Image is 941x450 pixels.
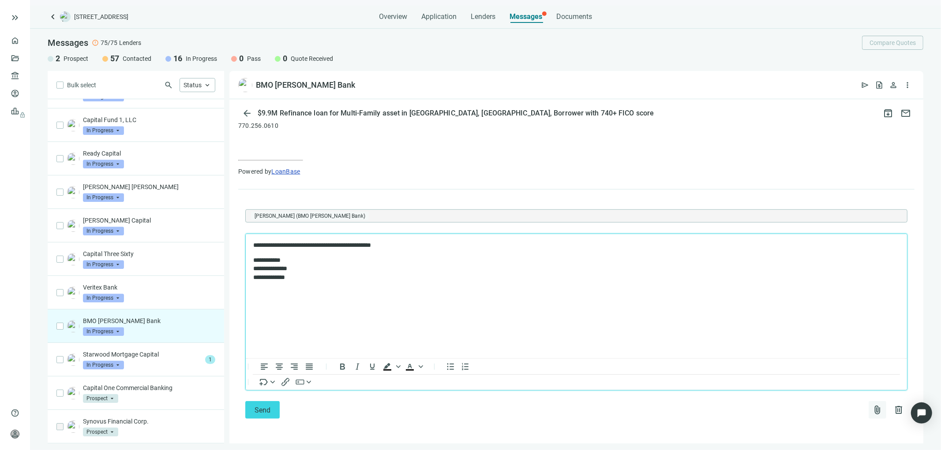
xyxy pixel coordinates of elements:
a: keyboard_arrow_left [48,11,58,22]
span: Documents [556,12,592,21]
button: Align center [272,361,287,372]
span: Prospect [83,428,118,436]
span: In Progress [83,327,124,336]
span: In Progress [83,193,124,202]
button: keyboard_double_arrow_right [10,12,20,23]
button: request_quote [872,78,886,92]
p: Veritex Bank [83,283,215,292]
span: 16 [173,53,182,64]
button: Numbered list [458,361,473,372]
span: 1 [205,355,215,364]
img: 6335228d-2dc3-43d1-a5ae-3aa994dc132c.png [67,119,79,131]
button: Italic [350,361,365,372]
button: more_vert [900,78,915,92]
button: delete [890,401,907,419]
span: Application [421,12,457,21]
span: Prospect [64,54,88,63]
span: send [861,81,870,89]
button: Bold [335,361,350,372]
span: person [11,430,19,439]
button: Justify [302,361,317,372]
span: 0 [239,53,244,64]
span: Quote Received [291,54,333,63]
img: 7d74b783-7208-4fd7-9f1e-64c8d6683b0c.png [238,78,252,92]
span: Overview [379,12,407,21]
span: keyboard_arrow_up [203,81,211,89]
button: arrow_back [238,104,256,122]
span: delete [893,405,904,415]
span: In Progress [83,361,124,369]
p: Capital Three Sixty [83,249,215,258]
div: Background color Black [380,361,402,372]
img: deal-logo [60,11,71,22]
span: request_quote [875,81,884,89]
span: Lenders [471,12,495,21]
span: Ignacio Ramirez (BMO Harris Bank) [251,212,369,220]
button: Align right [287,361,302,372]
span: error [92,39,99,46]
span: search [164,81,173,89]
img: c748f9d5-b4a4-4f5d-88e3-a1a5277d27d2 [67,219,79,232]
p: Starwood Mortgage Capital [83,350,202,359]
span: Messages [48,37,88,48]
button: Align left [257,361,272,372]
button: Insert merge tag [257,377,278,387]
span: Contacted [123,54,151,63]
span: Lenders [119,38,141,47]
span: attach_file [872,405,883,415]
p: [PERSON_NAME] [PERSON_NAME] [83,182,215,191]
p: Synovus Financial Corp. [83,417,215,426]
span: Bulk select [67,80,96,90]
img: 7d74b783-7208-4fd7-9f1e-64c8d6683b0c.png [67,320,79,332]
iframe: Rich Text Area [246,234,907,358]
span: In Progress [83,227,124,235]
span: In Progress [83,126,124,135]
button: send [858,78,872,92]
button: Underline [365,361,380,372]
span: 75/75 [101,38,117,47]
span: In Progress [83,160,124,168]
div: BMO [PERSON_NAME] Bank [256,80,355,90]
span: In Progress [83,294,124,302]
button: Send [245,401,280,419]
button: Bullet list [443,361,458,372]
span: [STREET_ADDRESS] [74,12,128,21]
span: person [889,81,898,89]
span: 0 [283,53,287,64]
span: help [11,409,19,417]
button: attach_file [869,401,886,419]
span: [PERSON_NAME] (BMO [PERSON_NAME] Bank) [255,212,365,220]
img: 649d834d-9b4a-448d-8961-a309153502b5 [67,253,79,265]
span: 57 [110,53,119,64]
div: $9.9M Refinance loan for Multi-Family asset in [GEOGRAPHIC_DATA], [GEOGRAPHIC_DATA], Borrower wit... [256,109,656,118]
span: archive [883,108,893,119]
img: 559a25f8-8bd1-4de3-9272-a04f743625c6 [67,152,79,165]
span: In Progress [186,54,217,63]
span: Status [184,82,202,89]
span: In Progress [83,260,124,269]
img: aaac9ac5-2777-403b-8424-57620df6724f [67,353,79,366]
span: Pass [247,54,261,63]
p: Capital One Commercial Banking [83,383,215,392]
p: BMO [PERSON_NAME] Bank [83,316,215,325]
button: Insert/edit link [278,377,293,387]
span: Prospect [83,394,118,403]
button: archive [879,104,897,122]
div: Open Intercom Messenger [911,402,932,424]
span: more_vert [903,81,912,89]
img: 2cbe36fd-62e2-470a-a228-3f5ee6a9a64a [67,387,79,399]
span: 2 [56,53,60,64]
button: person [886,78,900,92]
p: Ready Capital [83,149,215,158]
span: mail [900,108,911,119]
span: arrow_back [242,108,252,119]
img: cd2c127e-5bc9-4d48-aaa1-a51ca4dbd8d3.png [67,420,79,433]
div: Text color Black [402,361,424,372]
p: Capital Fund 1, LLC [83,115,215,124]
button: Compare Quotes [862,36,923,50]
span: Messages [510,12,542,21]
span: Send [255,406,270,414]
